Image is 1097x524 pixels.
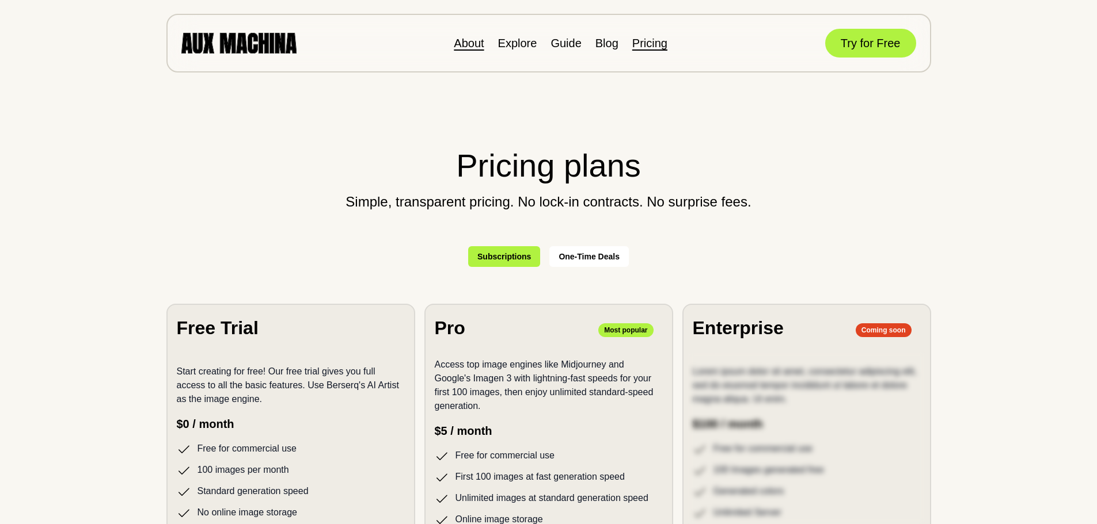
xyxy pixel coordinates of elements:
button: Subscriptions [468,246,540,267]
li: Standard generation speed [177,484,405,499]
a: Guide [551,37,581,49]
p: $0 / month [177,415,405,433]
li: 100 images per month [177,463,405,477]
h2: Free Trial [177,314,259,342]
li: First 100 images at fast generation speed [435,470,663,484]
li: Unlimited images at standard generation speed [435,491,663,506]
p: $5 / month [435,422,663,439]
p: Most popular [598,323,653,337]
a: Pricing [632,37,667,49]
li: No online image storage [177,506,405,520]
h2: Pro [435,314,465,342]
button: One-Time Deals [549,246,629,267]
p: Coming soon [856,323,912,337]
button: Try for Free [825,29,916,58]
h2: Enterprise [693,314,784,342]
li: Free for commercial use [177,442,405,456]
p: Simple, transparent pricing. No lock-in contracts. No surprise fees. [166,194,931,209]
h2: Pricing plans [166,141,931,190]
li: Free for commercial use [435,449,663,463]
p: Access top image engines like Midjourney and Google's Imagen 3 with lightning-fast speeds for you... [435,358,663,413]
img: AUX MACHINA [181,33,297,53]
p: Start creating for free! Our free trial gives you full access to all the basic features. Use Bers... [177,365,405,406]
a: About [454,37,484,49]
a: Explore [498,37,537,49]
a: Blog [595,37,618,49]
